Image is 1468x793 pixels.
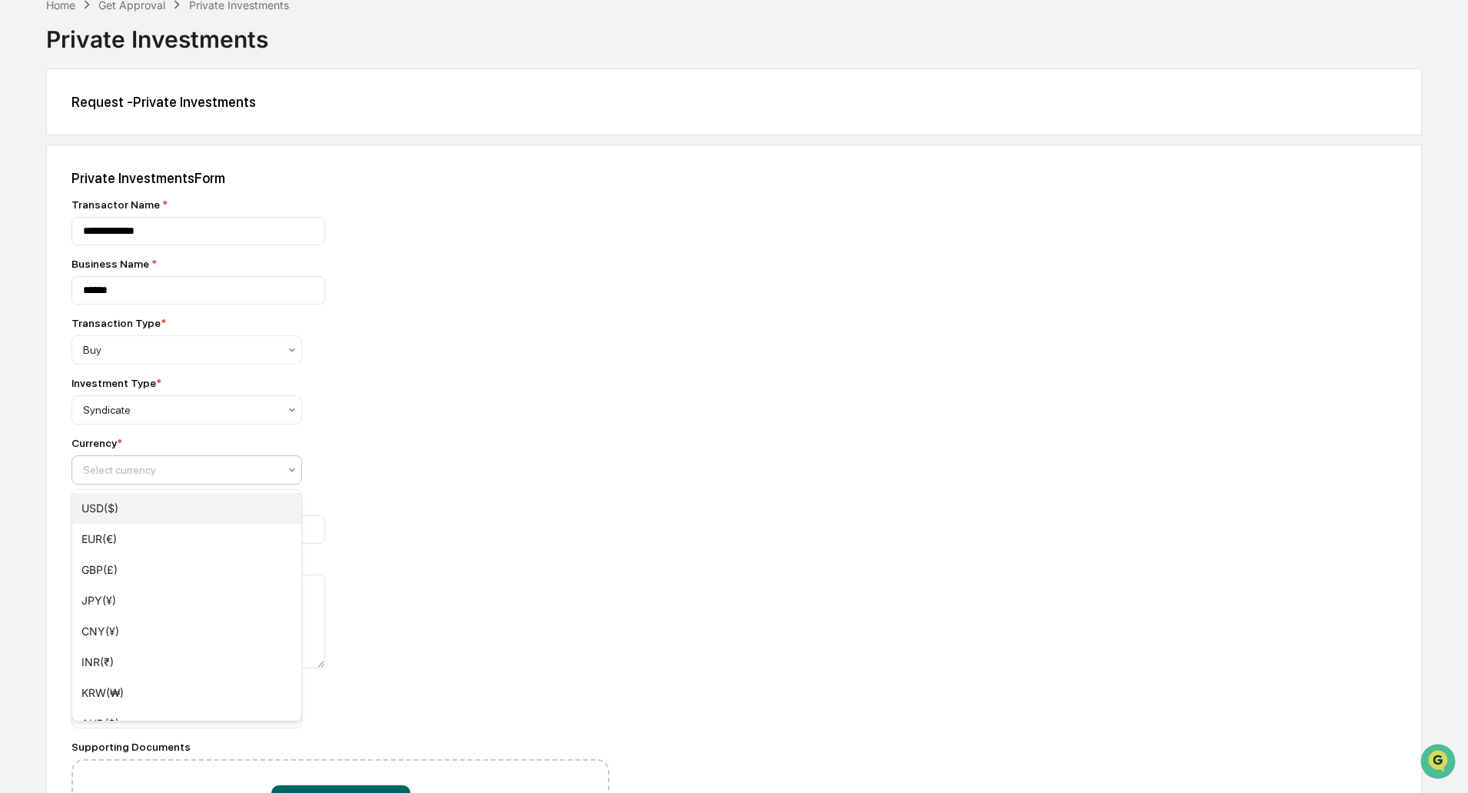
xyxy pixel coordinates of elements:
[72,493,301,524] div: USD($)
[71,497,609,509] div: Principal Amount
[15,118,43,145] img: 1746055101610-c473b297-6a78-478c-a979-82029cc54cd1
[15,225,28,237] div: 🔎
[72,678,301,708] div: KRW(₩)
[9,188,105,215] a: 🖐️Preclearance
[1419,742,1460,784] iframe: Open customer support
[72,524,301,555] div: EUR(€)
[71,170,1397,186] div: Private Investments Form
[72,708,301,739] div: AUD($)
[72,585,301,616] div: JPY(¥)
[111,195,124,208] div: 🗄️
[71,556,609,568] div: Description
[108,260,186,272] a: Powered byPylon
[15,195,28,208] div: 🖐️
[71,94,1397,110] div: Request - Private Investments
[71,258,609,270] div: Business Name
[9,217,103,245] a: 🔎Data Lookup
[72,555,301,585] div: GBP(£)
[31,223,97,238] span: Data Lookup
[71,437,122,449] div: Currency
[46,13,1422,53] div: Private Investments
[71,317,166,329] div: Transaction Type
[31,194,99,209] span: Preclearance
[71,198,609,211] div: Transactor Name
[127,194,191,209] span: Attestations
[52,118,252,133] div: Start new chat
[71,377,161,389] div: Investment Type
[72,616,301,647] div: CNY(¥)
[15,32,280,57] p: How can we help?
[72,647,301,678] div: INR(₹)
[71,741,609,753] div: Supporting Documents
[261,122,280,141] button: Start new chat
[52,133,194,145] div: We're available if you need us!
[153,261,186,272] span: Pylon
[105,188,197,215] a: 🗄️Attestations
